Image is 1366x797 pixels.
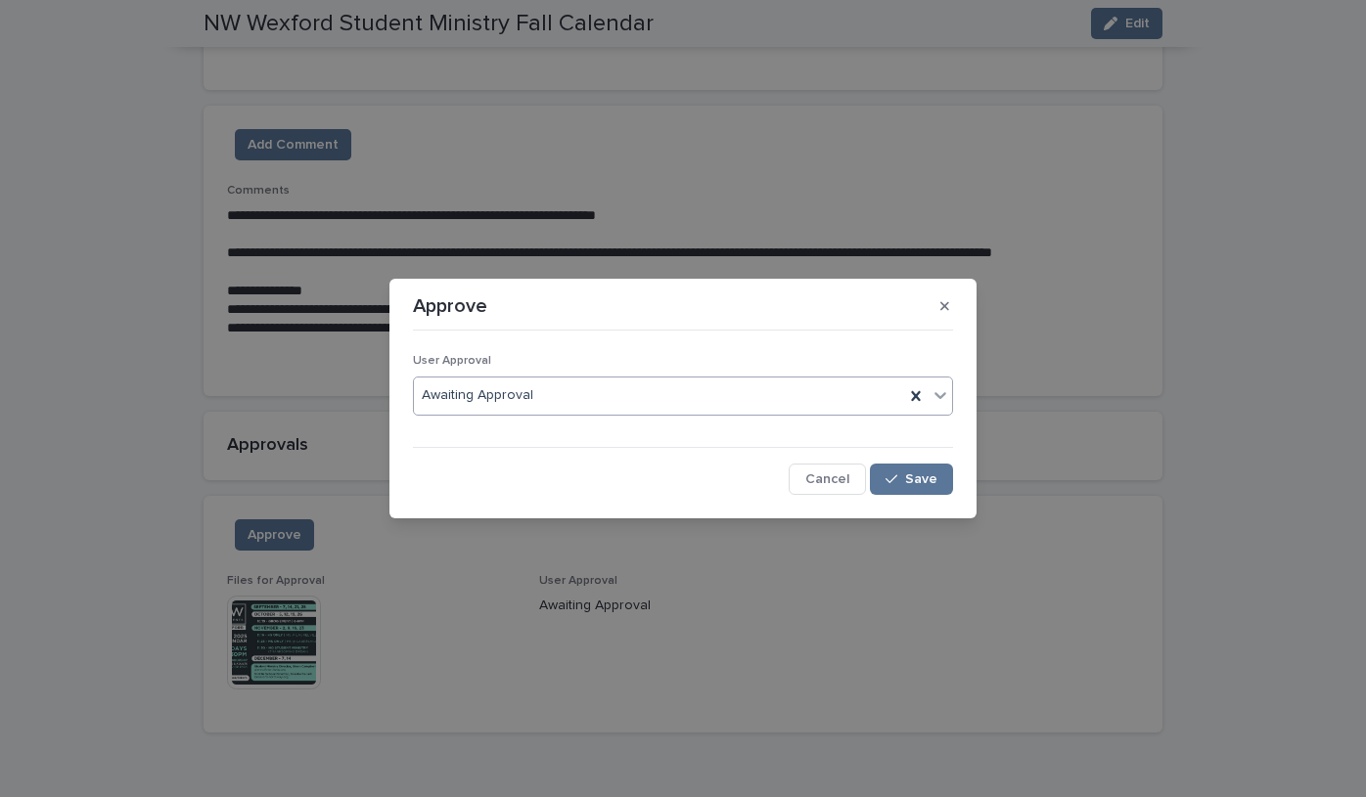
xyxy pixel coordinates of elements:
[805,472,849,486] span: Cancel
[422,385,533,406] span: Awaiting Approval
[870,464,953,495] button: Save
[789,464,866,495] button: Cancel
[905,472,937,486] span: Save
[413,294,487,318] p: Approve
[413,355,491,367] span: User Approval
